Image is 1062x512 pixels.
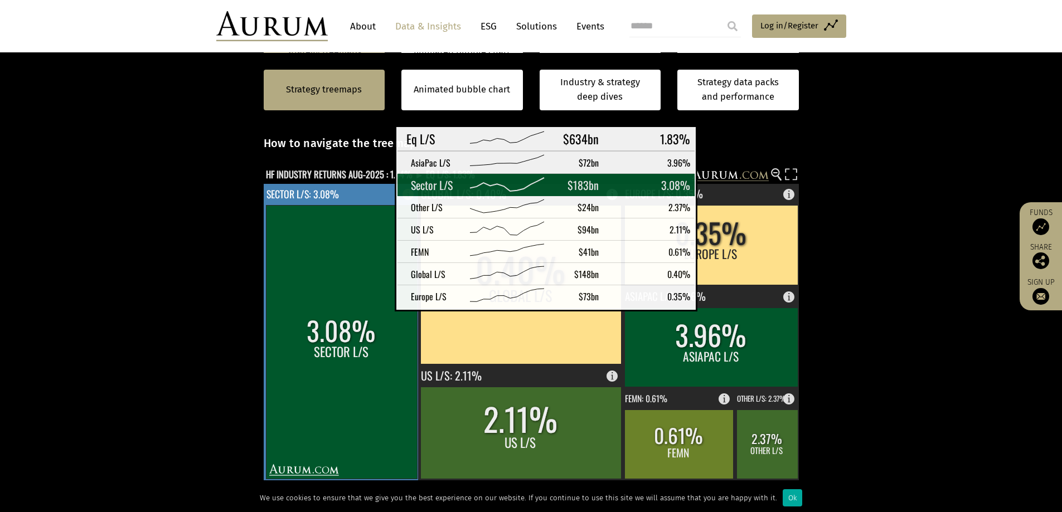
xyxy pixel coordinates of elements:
[414,82,510,97] a: Animated bubble chart
[1025,243,1056,269] div: Share
[783,489,802,506] div: Ok
[1025,277,1056,305] a: Sign up
[345,16,381,37] a: About
[677,70,799,110] a: Strategy data packs and performance
[475,16,502,37] a: ESG
[286,82,362,97] a: Strategy treemaps
[571,16,604,37] a: Events
[1032,252,1049,269] img: Share this post
[1032,218,1049,235] img: Access Funds
[216,11,328,41] img: Aurum
[390,16,467,37] a: Data & Insights
[721,15,744,37] input: Submit
[511,16,562,37] a: Solutions
[1032,288,1049,305] img: Sign up to our newsletter
[752,14,846,38] a: Log in/Register
[540,70,661,110] a: Industry & strategy deep dives
[264,134,417,153] h3: How to navigate the treemap
[1025,208,1056,235] a: Funds
[760,19,818,32] span: Log in/Register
